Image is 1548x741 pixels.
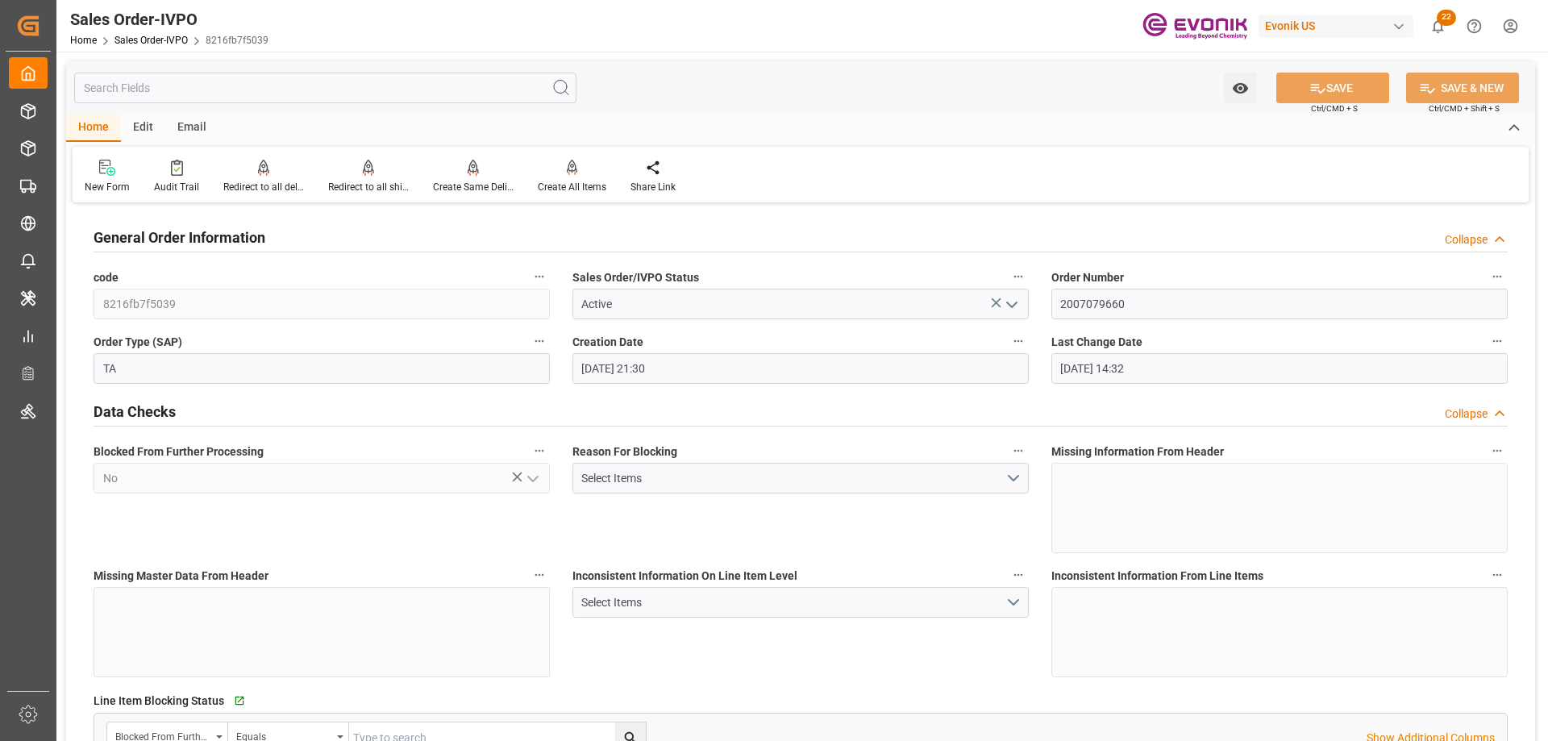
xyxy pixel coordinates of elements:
[1008,564,1029,585] button: Inconsistent Information On Line Item Level
[581,470,1005,487] div: Select Items
[538,180,606,194] div: Create All Items
[74,73,576,103] input: Search Fields
[1008,331,1029,352] button: Creation Date
[94,443,264,460] span: Blocked From Further Processing
[1008,266,1029,287] button: Sales Order/IVPO Status
[1142,12,1247,40] img: Evonik-brand-mark-Deep-Purple-RGB.jpeg_1700498283.jpeg
[1456,8,1492,44] button: Help Center
[1420,8,1456,44] button: show 22 new notifications
[581,594,1005,611] div: Select Items
[572,269,699,286] span: Sales Order/IVPO Status
[94,269,119,286] span: code
[94,568,268,585] span: Missing Master Data From Header
[66,114,121,142] div: Home
[1051,568,1263,585] span: Inconsistent Information From Line Items
[529,564,550,585] button: Missing Master Data From Header
[529,440,550,461] button: Blocked From Further Processing
[1008,440,1029,461] button: Reason For Blocking
[1445,406,1488,423] div: Collapse
[1224,73,1257,103] button: open menu
[70,7,268,31] div: Sales Order-IVPO
[433,180,514,194] div: Create Same Delivery Date
[94,693,224,710] span: Line Item Blocking Status
[1051,334,1142,351] span: Last Change Date
[1487,440,1508,461] button: Missing Information From Header
[154,180,199,194] div: Audit Trail
[1276,73,1389,103] button: SAVE
[572,568,797,585] span: Inconsistent Information On Line Item Level
[1259,15,1413,38] div: Evonik US
[572,587,1029,618] button: open menu
[94,401,176,423] h2: Data Checks
[572,334,643,351] span: Creation Date
[121,114,165,142] div: Edit
[1487,564,1508,585] button: Inconsistent Information From Line Items
[572,463,1029,493] button: open menu
[165,114,218,142] div: Email
[630,180,676,194] div: Share Link
[529,266,550,287] button: code
[529,331,550,352] button: Order Type (SAP)
[94,334,182,351] span: Order Type (SAP)
[519,466,543,491] button: open menu
[1311,102,1358,114] span: Ctrl/CMD + S
[114,35,188,46] a: Sales Order-IVPO
[1406,73,1519,103] button: SAVE & NEW
[1051,353,1508,384] input: MM-DD-YYYY HH:MM
[94,227,265,248] h2: General Order Information
[1051,443,1224,460] span: Missing Information From Header
[1487,266,1508,287] button: Order Number
[328,180,409,194] div: Redirect to all shipments
[1051,269,1124,286] span: Order Number
[572,443,677,460] span: Reason For Blocking
[70,35,97,46] a: Home
[998,292,1022,317] button: open menu
[85,180,130,194] div: New Form
[223,180,304,194] div: Redirect to all deliveries
[1445,231,1488,248] div: Collapse
[572,353,1029,384] input: MM-DD-YYYY HH:MM
[1429,102,1500,114] span: Ctrl/CMD + Shift + S
[1259,10,1420,41] button: Evonik US
[1437,10,1456,26] span: 22
[1487,331,1508,352] button: Last Change Date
